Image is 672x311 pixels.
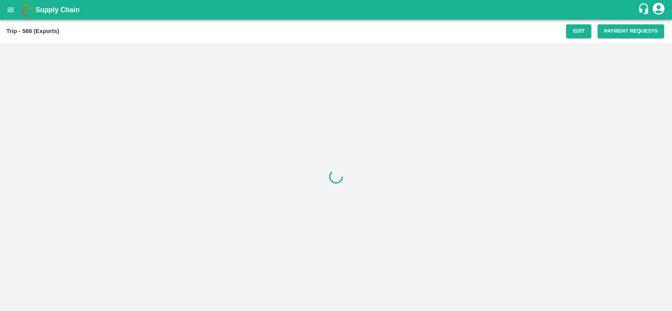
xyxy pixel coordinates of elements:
[638,3,652,17] div: customer-support
[20,2,35,18] img: logo
[35,6,80,14] b: Supply Chain
[35,4,638,15] a: Supply Chain
[2,1,20,19] button: open drawer
[598,24,664,38] button: Payment Requests
[566,24,591,38] button: Edit
[652,2,666,18] div: account of current user
[6,28,59,34] b: Trip - 588 (Exports)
